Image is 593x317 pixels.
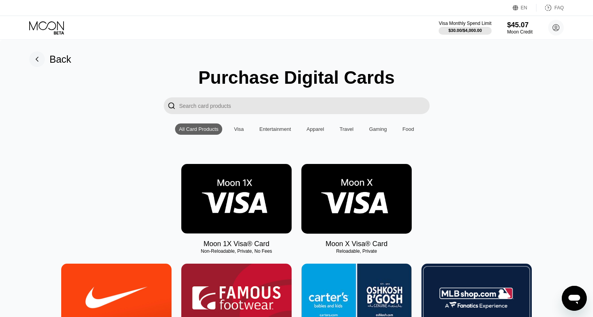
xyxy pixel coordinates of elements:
[179,126,218,132] div: All Card Products
[336,123,358,135] div: Travel
[29,51,71,67] div: Back
[164,97,179,114] div: 
[234,126,244,132] div: Visa
[536,4,564,12] div: FAQ
[439,21,491,26] div: Visa Monthly Spend Limit
[301,248,412,254] div: Reloadable, Private
[507,21,533,35] div: $45.07Moon Credit
[507,29,533,35] div: Moon Credit
[198,67,395,88] div: Purchase Digital Cards
[521,5,528,11] div: EN
[439,21,491,35] div: Visa Monthly Spend Limit$30.00/$4,000.00
[507,21,533,29] div: $45.07
[255,123,295,135] div: Entertainment
[230,123,248,135] div: Visa
[181,248,292,254] div: Non-Reloadable, Private, No Fees
[398,123,418,135] div: Food
[562,286,587,311] iframe: Button to launch messaging window, conversation in progress
[513,4,536,12] div: EN
[369,126,387,132] div: Gaming
[179,97,430,114] input: Search card products
[175,123,222,135] div: All Card Products
[554,5,564,11] div: FAQ
[448,28,482,33] div: $30.00 / $4,000.00
[303,123,328,135] div: Apparel
[326,240,388,248] div: Moon X Visa® Card
[50,54,71,65] div: Back
[259,126,291,132] div: Entertainment
[340,126,354,132] div: Travel
[365,123,391,135] div: Gaming
[306,126,324,132] div: Apparel
[168,101,175,110] div: 
[402,126,414,132] div: Food
[204,240,269,248] div: Moon 1X Visa® Card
